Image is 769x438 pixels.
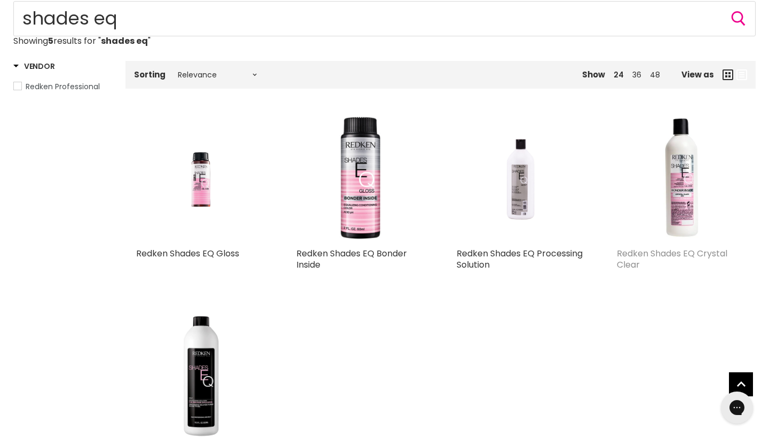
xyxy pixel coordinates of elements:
[26,81,100,92] span: Redken Professional
[158,114,243,243] img: Redken Shades EQ Gloss
[645,114,717,243] img: Redken Shades EQ Crystal Clear
[134,70,166,79] label: Sorting
[136,114,264,243] a: Redken Shades EQ Gloss
[13,1,756,36] input: Search
[632,69,641,80] a: 36
[617,247,727,271] a: Redken Shades EQ Crystal Clear
[457,114,585,243] a: Redken Shades EQ Processing Solution
[478,114,563,243] img: Redken Shades EQ Processing Solution
[13,81,112,92] a: Redken Professional
[716,388,758,427] iframe: Gorgias live chat messenger
[681,70,714,79] span: View as
[457,247,583,271] a: Redken Shades EQ Processing Solution
[13,61,54,72] h3: Vendor
[101,35,148,47] strong: shades eq
[296,114,425,243] img: Redken Shades EQ Bonder Inside
[136,247,239,260] a: Redken Shades EQ Gloss
[617,114,745,243] a: Redken Shades EQ Crystal Clear
[48,35,53,47] strong: 5
[650,69,660,80] a: 48
[13,1,756,36] form: Product
[730,10,747,27] button: Search
[614,69,624,80] a: 24
[296,247,407,271] a: Redken Shades EQ Bonder Inside
[582,69,605,80] span: Show
[13,36,756,46] p: Showing results for " "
